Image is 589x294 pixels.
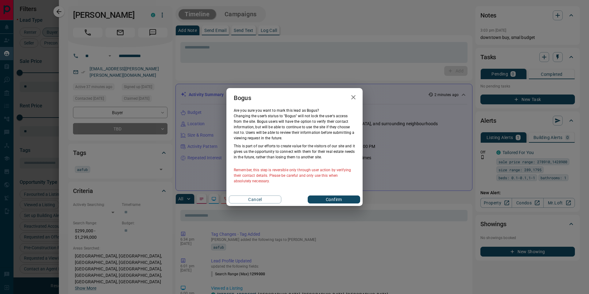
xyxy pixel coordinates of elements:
p: This is part of our efforts to create value for the visitors of our site and it gives us the oppo... [234,143,355,160]
p: Changing the user’s status to "Bogus" will not lock the user's access from the site. Bogus users ... [234,113,355,141]
p: Remember, this step is reversible only through user action by verifying their contact details. Pl... [234,167,355,184]
button: Cancel [229,195,281,203]
button: Confirm [308,195,360,203]
p: Are you sure you want to mark this lead as Bogus ? [234,108,355,113]
h2: Bogus [226,88,259,108]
